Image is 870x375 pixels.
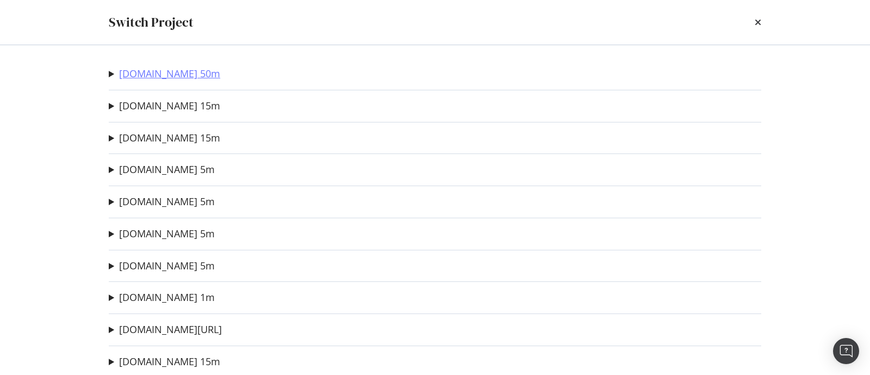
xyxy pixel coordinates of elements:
[109,355,220,369] summary: [DOMAIN_NAME] 15m
[119,260,215,272] a: [DOMAIN_NAME] 5m
[109,131,220,145] summary: [DOMAIN_NAME] 15m
[109,195,215,209] summary: [DOMAIN_NAME] 5m
[119,196,215,207] a: [DOMAIN_NAME] 5m
[109,13,194,32] div: Switch Project
[119,292,215,303] a: [DOMAIN_NAME] 1m
[109,259,215,273] summary: [DOMAIN_NAME] 5m
[119,68,220,79] a: [DOMAIN_NAME] 50m
[109,67,220,81] summary: [DOMAIN_NAME] 50m
[119,100,220,112] a: [DOMAIN_NAME] 15m
[109,163,215,177] summary: [DOMAIN_NAME] 5m
[119,324,222,335] a: [DOMAIN_NAME][URL]
[119,356,220,367] a: [DOMAIN_NAME] 15m
[755,13,761,32] div: times
[109,99,220,113] summary: [DOMAIN_NAME] 15m
[119,132,220,144] a: [DOMAIN_NAME] 15m
[109,291,215,305] summary: [DOMAIN_NAME] 1m
[119,228,215,239] a: [DOMAIN_NAME] 5m
[109,227,215,241] summary: [DOMAIN_NAME] 5m
[833,338,859,364] div: Open Intercom Messenger
[119,164,215,175] a: [DOMAIN_NAME] 5m
[109,323,222,337] summary: [DOMAIN_NAME][URL]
